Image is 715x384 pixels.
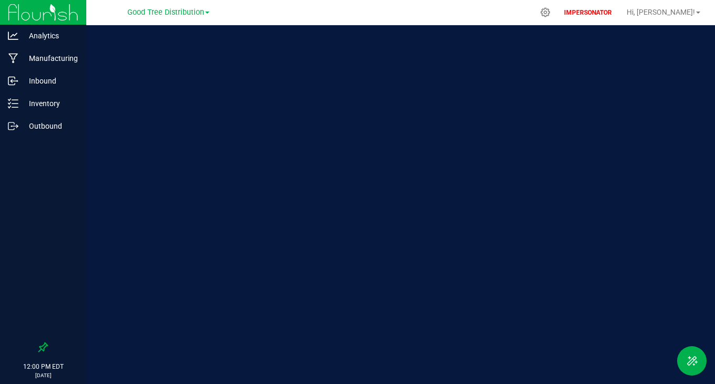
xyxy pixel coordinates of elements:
[539,7,552,17] div: Manage settings
[677,346,707,376] button: Toggle Menu
[18,97,82,110] p: Inventory
[627,8,695,16] span: Hi, [PERSON_NAME]!
[127,8,204,17] span: Good Tree Distribution
[8,76,18,86] inline-svg: Inbound
[5,371,82,379] p: [DATE]
[8,98,18,109] inline-svg: Inventory
[18,120,82,132] p: Outbound
[5,362,82,371] p: 12:00 PM EDT
[560,8,616,17] p: IMPERSONATOR
[38,342,48,352] label: Pin the sidebar to full width on large screens
[18,29,82,42] p: Analytics
[8,30,18,41] inline-svg: Analytics
[8,53,18,64] inline-svg: Manufacturing
[18,75,82,87] p: Inbound
[8,121,18,131] inline-svg: Outbound
[18,52,82,65] p: Manufacturing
